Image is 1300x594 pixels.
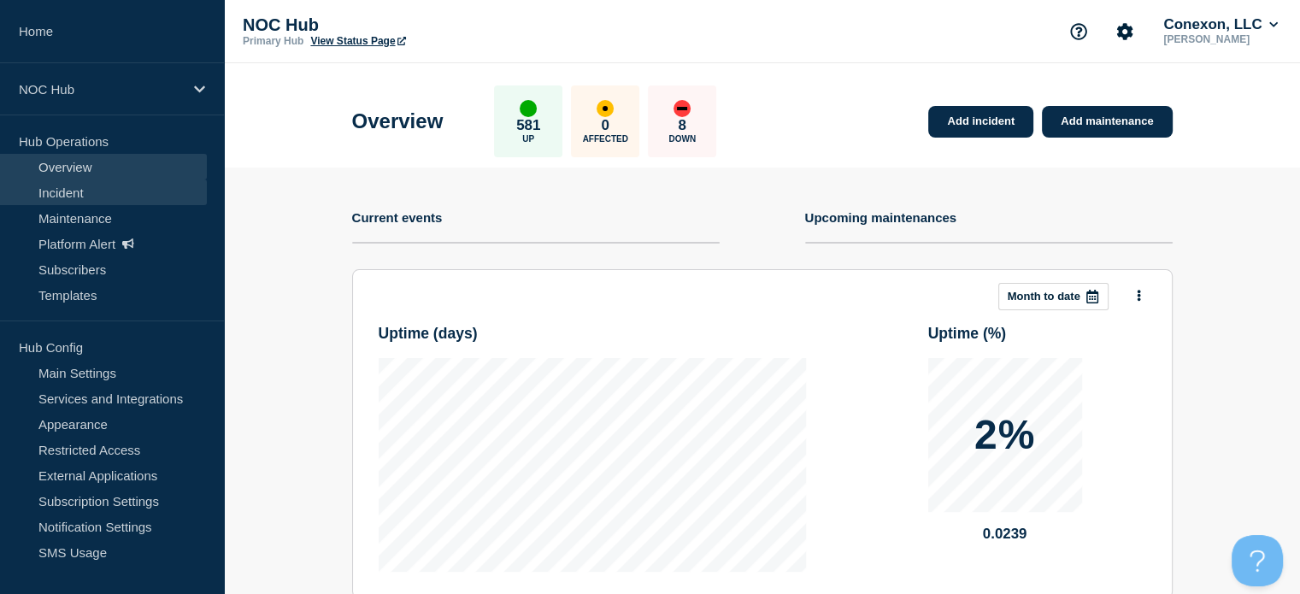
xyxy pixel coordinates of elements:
[928,106,1033,138] a: Add incident
[19,82,183,97] p: NOC Hub
[516,117,540,134] p: 581
[352,210,443,225] h4: Current events
[352,109,444,133] h1: Overview
[805,210,957,225] h4: Upcoming maintenances
[998,283,1109,310] button: Month to date
[928,325,1007,343] h3: Uptime ( % )
[1042,106,1172,138] a: Add maintenance
[1160,16,1281,33] button: Conexon, LLC
[1107,14,1143,50] button: Account settings
[928,526,1082,543] p: 0.0239
[668,134,696,144] p: Down
[1232,535,1283,586] iframe: Help Scout Beacon - Open
[583,134,628,144] p: Affected
[1008,290,1080,303] p: Month to date
[602,117,609,134] p: 0
[674,100,691,117] div: down
[243,35,303,47] p: Primary Hub
[679,117,686,134] p: 8
[310,35,405,47] a: View Status Page
[974,415,1035,456] p: 2%
[1160,33,1281,45] p: [PERSON_NAME]
[1061,14,1097,50] button: Support
[379,325,478,343] h3: Uptime ( days )
[520,100,537,117] div: up
[522,134,534,144] p: Up
[243,15,585,35] p: NOC Hub
[597,100,614,117] div: affected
